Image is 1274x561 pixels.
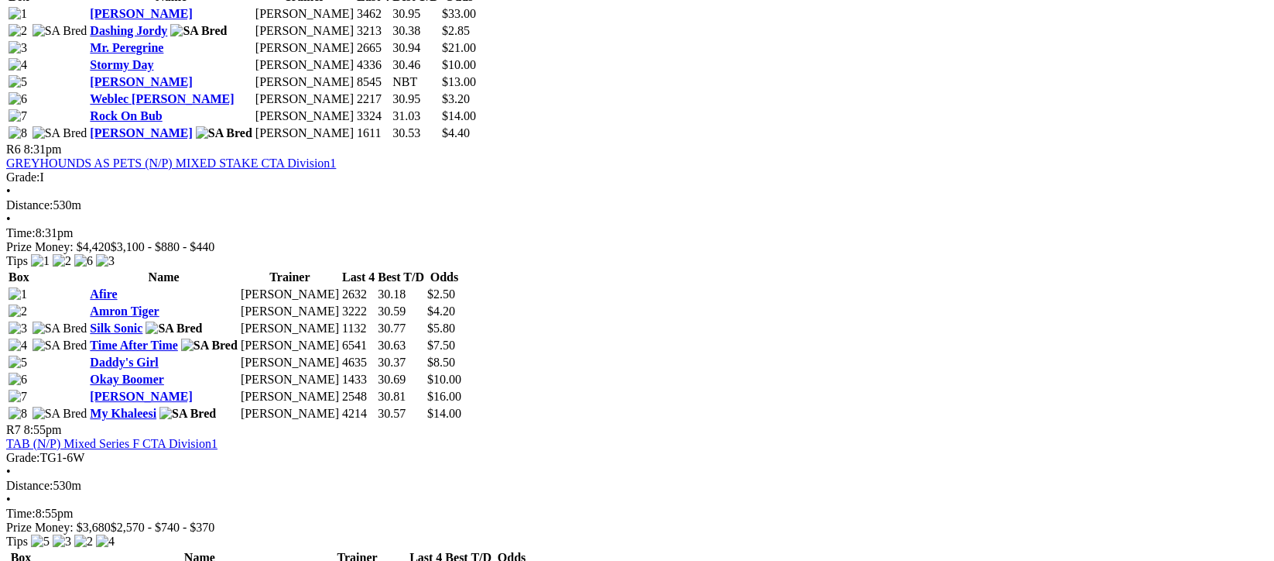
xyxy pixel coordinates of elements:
[9,305,27,318] img: 2
[74,254,93,268] img: 6
[255,6,354,22] td: [PERSON_NAME]
[427,407,461,420] span: $14.00
[6,437,217,450] a: TAB (N/P) Mixed Series F CTA Division1
[255,91,354,107] td: [PERSON_NAME]
[24,143,62,156] span: 8:31pm
[6,143,21,156] span: R6
[96,254,115,268] img: 3
[341,372,375,387] td: 1433
[341,338,375,353] td: 6541
[442,58,476,71] span: $10.00
[9,92,27,106] img: 6
[9,58,27,72] img: 4
[255,108,354,124] td: [PERSON_NAME]
[9,373,27,387] img: 6
[33,126,87,140] img: SA Bred
[6,240,1268,254] div: Prize Money: $4,420
[356,57,390,73] td: 4336
[9,7,27,21] img: 1
[9,287,27,301] img: 1
[90,390,192,403] a: [PERSON_NAME]
[9,390,27,404] img: 7
[392,108,440,124] td: 31.03
[6,254,28,267] span: Tips
[240,355,340,370] td: [PERSON_NAME]
[6,157,336,170] a: GREYHOUNDS AS PETS (N/P) MIXED STAKE CTA Division1
[90,356,158,369] a: Daddy's Girl
[53,254,71,268] img: 2
[90,287,117,301] a: Afire
[9,407,27,421] img: 8
[341,355,375,370] td: 4635
[356,108,390,124] td: 3324
[341,287,375,302] td: 2632
[377,355,425,370] td: 30.37
[9,24,27,38] img: 2
[9,41,27,55] img: 3
[392,74,440,90] td: NBT
[111,240,215,253] span: $3,100 - $880 - $440
[196,126,252,140] img: SA Bred
[356,91,390,107] td: 2217
[427,390,461,403] span: $16.00
[6,465,11,478] span: •
[442,109,476,122] span: $14.00
[356,126,390,141] td: 1611
[6,451,40,464] span: Grade:
[146,322,202,336] img: SA Bred
[240,304,340,319] td: [PERSON_NAME]
[442,7,476,20] span: $33.00
[6,198,53,212] span: Distance:
[392,57,440,73] td: 30.46
[377,338,425,353] td: 30.63
[427,339,455,352] span: $7.50
[6,226,36,239] span: Time:
[427,305,455,318] span: $4.20
[6,535,28,548] span: Tips
[90,339,177,352] a: Time After Time
[255,23,354,39] td: [PERSON_NAME]
[377,304,425,319] td: 30.59
[9,75,27,89] img: 5
[341,389,375,404] td: 2548
[6,423,21,436] span: R7
[53,535,71,549] img: 3
[90,322,142,335] a: Silk Sonic
[24,423,62,436] span: 8:55pm
[31,535,50,549] img: 5
[255,40,354,56] td: [PERSON_NAME]
[377,389,425,404] td: 30.81
[90,126,192,139] a: [PERSON_NAME]
[240,406,340,422] td: [PERSON_NAME]
[9,109,27,123] img: 7
[6,226,1268,240] div: 8:31pm
[377,287,425,302] td: 30.18
[6,212,11,225] span: •
[33,339,87,353] img: SA Bred
[6,451,1268,465] div: TG1-6W
[9,339,27,353] img: 4
[341,321,375,336] td: 1132
[427,373,461,386] span: $10.00
[90,305,159,318] a: Amron Tiger
[9,322,27,336] img: 3
[341,270,375,285] th: Last 4
[392,6,440,22] td: 30.95
[90,109,162,122] a: Rock On Bub
[90,41,163,54] a: Mr. Peregrine
[6,170,1268,184] div: I
[442,41,476,54] span: $21.00
[90,92,234,105] a: Weblec [PERSON_NAME]
[392,23,440,39] td: 30.38
[181,339,238,353] img: SA Bred
[74,535,93,549] img: 2
[90,75,192,88] a: [PERSON_NAME]
[427,287,455,301] span: $2.50
[442,92,470,105] span: $3.20
[6,507,36,520] span: Time:
[90,24,167,37] a: Dashing Jordy
[255,126,354,141] td: [PERSON_NAME]
[6,479,53,492] span: Distance:
[33,407,87,421] img: SA Bred
[90,58,153,71] a: Stormy Day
